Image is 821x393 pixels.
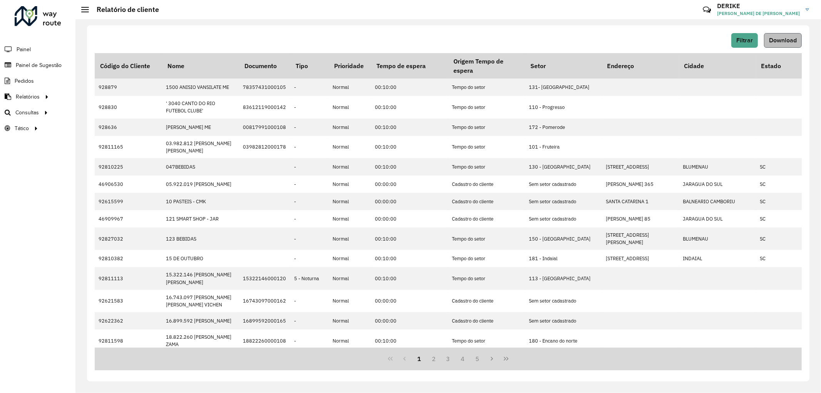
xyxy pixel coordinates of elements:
td: [PERSON_NAME] 85 [602,210,679,227]
td: 10 PASTEIS - CMK [162,193,239,210]
td: 928636 [95,119,162,136]
td: 00:10:00 [371,267,448,289]
td: - [290,96,329,118]
td: Sem setor cadastrado [525,176,602,193]
button: Last Page [499,351,513,366]
td: 00:10:00 [371,79,448,96]
td: 110 - Progresso [525,96,602,118]
h2: Relatório de cliente [89,5,159,14]
td: 92621583 [95,290,162,312]
td: Normal [329,96,371,118]
td: - [290,312,329,329]
td: 16.899.592 [PERSON_NAME] [162,312,239,329]
td: 16899592000165 [239,312,290,329]
td: - [290,329,329,352]
td: 00:00:00 [371,176,448,193]
span: Painel [17,45,31,54]
td: [STREET_ADDRESS] [602,158,679,176]
td: 05.922.019 [PERSON_NAME] [162,176,239,193]
button: 4 [455,351,470,366]
td: BLUMENAU [679,158,756,176]
td: INDAIAL [679,250,756,267]
td: - [290,290,329,312]
td: - [290,250,329,267]
span: Tático [15,124,29,132]
td: 00:10:00 [371,96,448,118]
td: Sem setor cadastrado [525,312,602,329]
td: - [290,79,329,96]
td: Tempo do setor [448,96,525,118]
td: 121 SMART SHOP - JAR [162,210,239,227]
td: Normal [329,119,371,136]
td: 78357431000105 [239,79,290,96]
td: - [290,227,329,250]
span: Download [769,37,797,43]
th: Código do Cliente [95,53,162,79]
td: 92622362 [95,312,162,329]
td: Normal [329,79,371,96]
th: Nome [162,53,239,79]
td: 00:10:00 [371,227,448,250]
td: - [290,136,329,158]
td: [STREET_ADDRESS] [602,250,679,267]
td: Normal [329,329,371,352]
button: Next Page [485,351,499,366]
td: Cadastro do cliente [448,193,525,210]
button: Filtrar [731,33,758,48]
span: Consultas [15,109,39,117]
th: Setor [525,53,602,79]
td: 172 - Pomerode [525,119,602,136]
td: Normal [329,267,371,289]
td: 131- [GEOGRAPHIC_DATA] [525,79,602,96]
td: 928830 [95,96,162,118]
td: 92810382 [95,250,162,267]
td: 92811598 [95,329,162,352]
td: Normal [329,227,371,250]
td: JARAGUA DO SUL [679,176,756,193]
td: 92811113 [95,267,162,289]
th: Tempo de espera [371,53,448,79]
td: - [290,210,329,227]
td: 03982812000178 [239,136,290,158]
td: 00:10:00 [371,136,448,158]
td: 113 - [GEOGRAPHIC_DATA] [525,267,602,289]
td: Normal [329,176,371,193]
td: - [290,158,329,176]
td: Sem setor cadastrado [525,290,602,312]
h3: DERIKE [717,2,800,10]
td: 15.322.146 [PERSON_NAME] [PERSON_NAME] [162,267,239,289]
td: 181 - Indaial [525,250,602,267]
span: [PERSON_NAME] DE [PERSON_NAME] [717,10,800,17]
td: Tempo do setor [448,158,525,176]
td: 46909967 [95,210,162,227]
td: 18822260000108 [239,329,290,352]
td: Normal [329,136,371,158]
td: Normal [329,158,371,176]
td: 180 - Encano do norte [525,329,602,352]
td: 46906530 [95,176,162,193]
a: Contato Rápido [699,2,715,18]
td: Sem setor cadastrado [525,210,602,227]
td: 83612119000142 [239,96,290,118]
td: 130 - [GEOGRAPHIC_DATA] [525,158,602,176]
td: 00:00:00 [371,290,448,312]
td: 101 - Fruteira [525,136,602,158]
td: Normal [329,193,371,210]
td: Cadastro do cliente [448,210,525,227]
td: 00817991000108 [239,119,290,136]
button: 3 [441,351,456,366]
th: Tipo [290,53,329,79]
td: 92615599 [95,193,162,210]
td: 15 DE OUTUBRO [162,250,239,267]
td: 18.822.260 [PERSON_NAME] ZAMA [162,329,239,352]
button: 5 [470,351,485,366]
td: Sem setor cadastrado [525,193,602,210]
td: 16743097000162 [239,290,290,312]
td: 15322146000120 [239,267,290,289]
td: - [290,176,329,193]
span: Painel de Sugestão [16,61,62,69]
th: Endereço [602,53,679,79]
td: Normal [329,210,371,227]
td: 00:10:00 [371,329,448,352]
td: [PERSON_NAME] 365 [602,176,679,193]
